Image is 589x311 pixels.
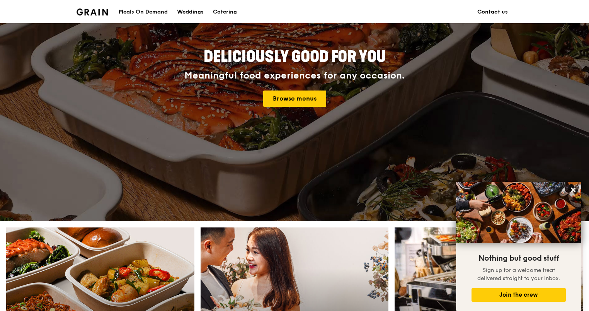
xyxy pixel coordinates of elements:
span: Nothing but good stuff [478,254,559,263]
img: DSC07876-Edit02-Large.jpeg [456,182,581,243]
button: Close [567,184,579,196]
div: Weddings [177,0,204,24]
a: Browse menus [263,91,326,107]
img: Grain [77,9,108,15]
div: Meaningful food experiences for any occasion. [155,70,434,81]
span: Deliciously good for you [204,48,386,66]
div: Meals On Demand [119,0,168,24]
span: Sign up for a welcome treat delivered straight to your inbox. [477,267,560,282]
button: Join the crew [472,288,566,302]
a: Contact us [473,0,512,24]
a: Weddings [172,0,208,24]
div: Catering [213,0,237,24]
a: Catering [208,0,242,24]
